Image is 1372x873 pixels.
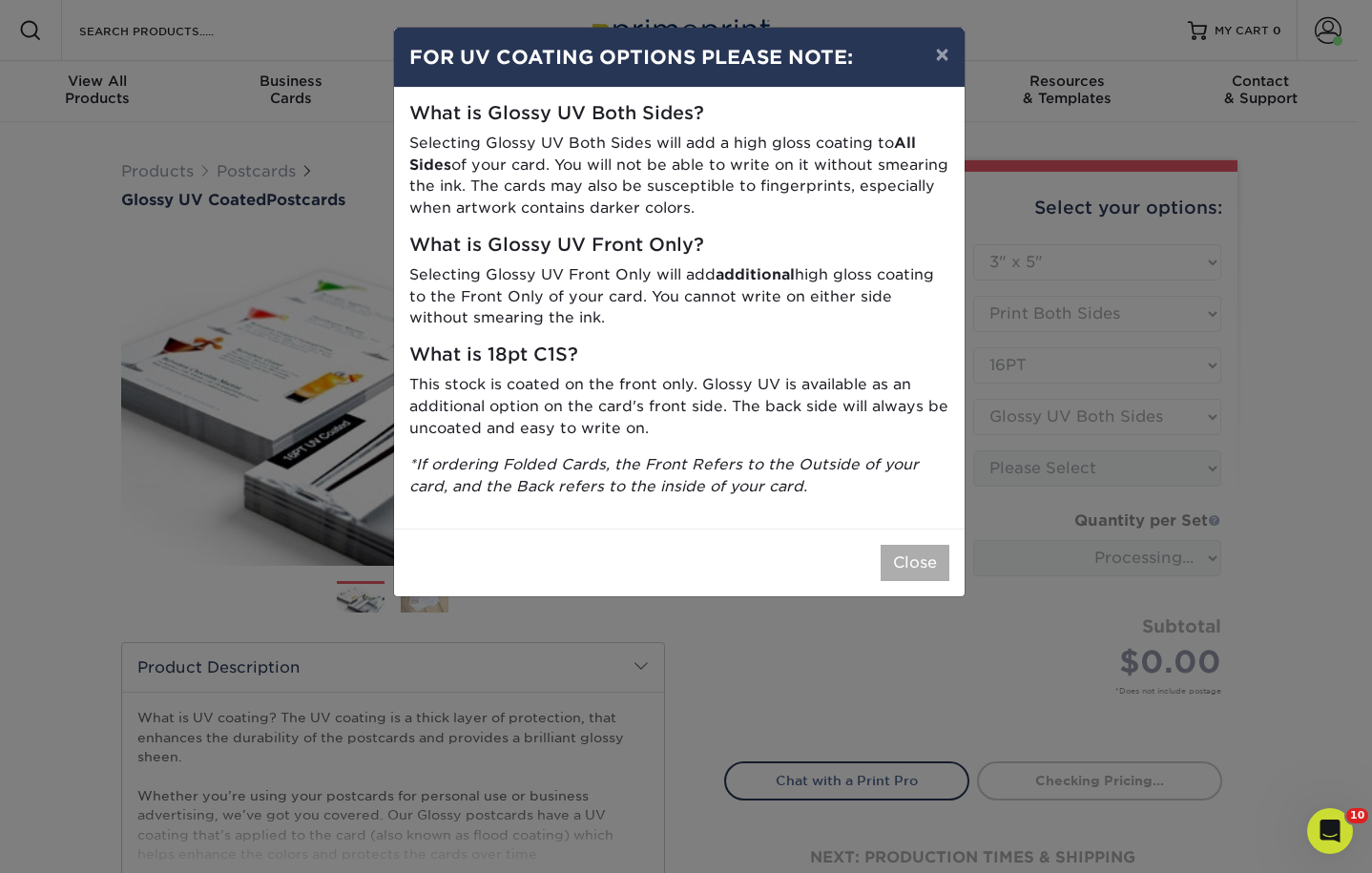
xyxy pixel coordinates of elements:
[409,43,949,72] h4: FOR UV COATING OPTIONS PLEASE NOTE:
[409,134,916,174] strong: All Sides
[1307,808,1353,854] iframe: Intercom live chat
[409,374,949,439] p: This stock is coated on the front only. Glossy UV is available as an additional option on the car...
[920,28,964,81] button: ×
[409,103,949,125] h5: What is Glossy UV Both Sides?
[409,344,949,366] h5: What is 18pt C1S?
[1346,808,1368,823] span: 10
[409,264,949,329] p: Selecting Glossy UV Front Only will add high gloss coating to the Front Only of your card. You ca...
[716,265,795,283] strong: additional
[409,133,949,219] p: Selecting Glossy UV Both Sides will add a high gloss coating to of your card. You will not be abl...
[881,545,949,581] button: Close
[409,235,949,257] h5: What is Glossy UV Front Only?
[409,455,919,495] i: *If ordering Folded Cards, the Front Refers to the Outside of your card, and the Back refers to t...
